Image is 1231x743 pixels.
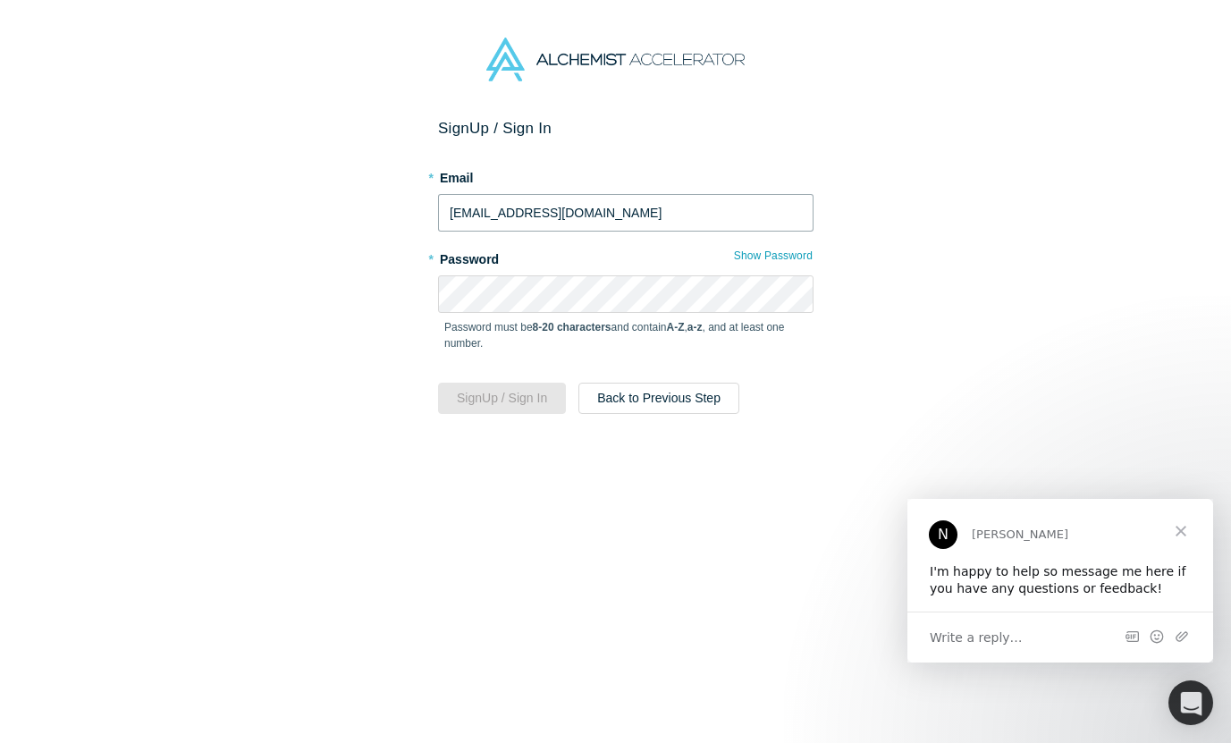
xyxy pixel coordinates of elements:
[444,319,807,351] p: Password must be and contain , , and at least one number.
[533,321,611,334] strong: 8-20 characters
[578,383,739,414] button: Back to Previous Step
[438,119,814,138] h2: Sign Up / Sign In
[438,244,814,269] label: Password
[907,499,1213,663] iframe: Intercom live chat message
[687,321,703,334] strong: a-z
[733,244,814,267] button: Show Password
[667,321,685,334] strong: A-Z
[438,383,566,414] button: SignUp / Sign In
[438,163,814,188] label: Email
[486,38,744,81] img: Alchemist Accelerator Logo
